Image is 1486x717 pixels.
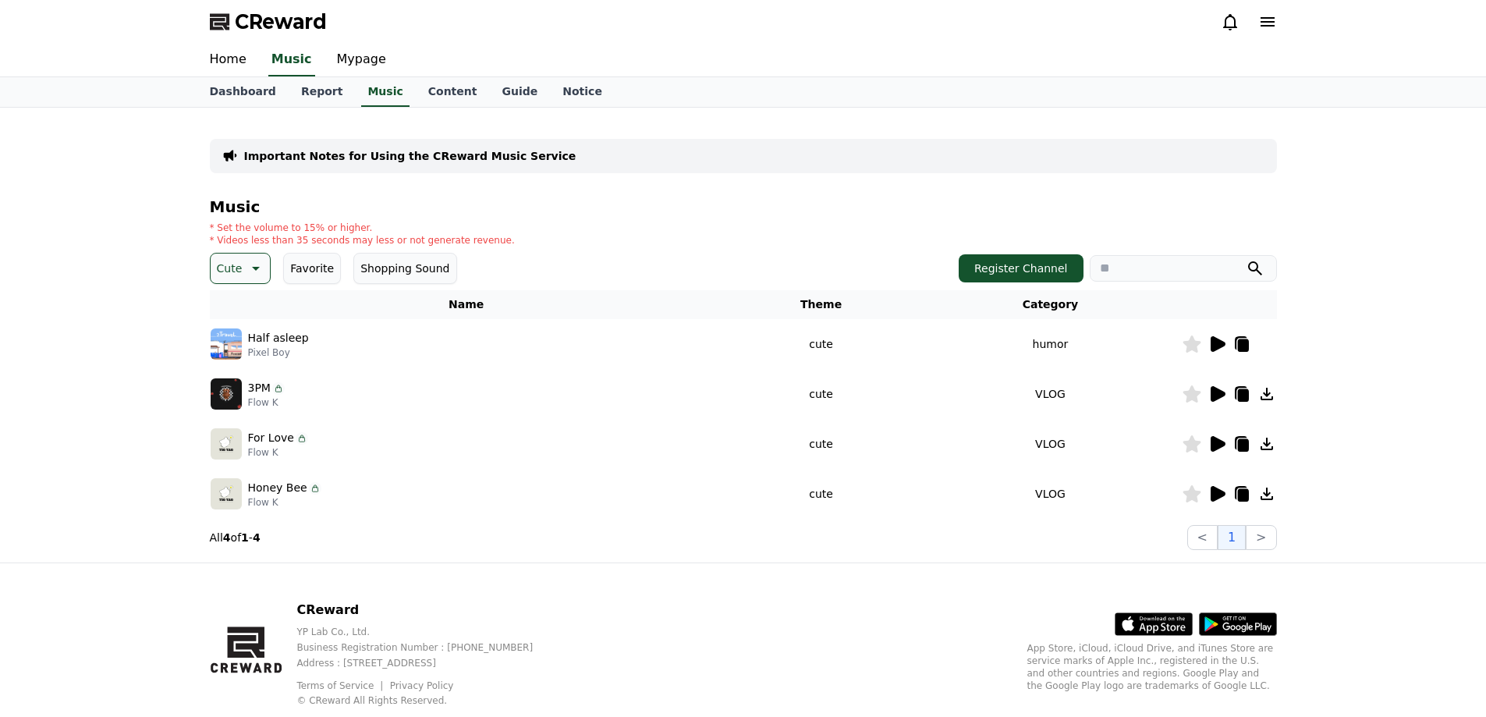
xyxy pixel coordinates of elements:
[248,380,271,396] p: 3PM
[210,530,261,545] p: All of -
[296,601,558,619] p: CReward
[723,290,920,319] th: Theme
[723,319,920,369] td: cute
[244,148,576,164] a: Important Notes for Using the CReward Music Service
[489,77,550,107] a: Guide
[210,290,723,319] th: Name
[550,77,615,107] a: Notice
[959,254,1083,282] button: Register Channel
[241,531,249,544] strong: 1
[723,419,920,469] td: cute
[211,428,242,460] img: music
[1218,525,1246,550] button: 1
[197,77,289,107] a: Dashboard
[289,77,356,107] a: Report
[235,9,327,34] span: CReward
[919,290,1181,319] th: Category
[416,77,490,107] a: Content
[1027,642,1277,692] p: App Store, iCloud, iCloud Drive, and iTunes Store are service marks of Apple Inc., registered in ...
[248,330,309,346] p: Half asleep
[919,469,1181,519] td: VLOG
[283,253,341,284] button: Favorite
[248,446,308,459] p: Flow K
[296,680,385,691] a: Terms of Service
[210,9,327,34] a: CReward
[723,469,920,519] td: cute
[248,346,309,359] p: Pixel Boy
[296,694,558,707] p: © CReward All Rights Reserved.
[210,253,271,284] button: Cute
[248,480,307,496] p: Honey Bee
[248,430,294,446] p: For Love
[210,222,515,234] p: * Set the volume to 15% or higher.
[361,77,409,107] a: Music
[919,319,1181,369] td: humor
[268,44,315,76] a: Music
[253,531,261,544] strong: 4
[390,680,454,691] a: Privacy Policy
[248,396,285,409] p: Flow K
[211,378,242,410] img: music
[223,531,231,544] strong: 4
[353,253,456,284] button: Shopping Sound
[1187,525,1218,550] button: <
[211,478,242,509] img: music
[1246,525,1276,550] button: >
[210,234,515,247] p: * Videos less than 35 seconds may less or not generate revenue.
[723,369,920,419] td: cute
[248,496,321,509] p: Flow K
[210,198,1277,215] h4: Music
[296,657,558,669] p: Address : [STREET_ADDRESS]
[197,44,259,76] a: Home
[296,626,558,638] p: YP Lab Co., Ltd.
[919,369,1181,419] td: VLOG
[211,328,242,360] img: music
[919,419,1181,469] td: VLOG
[325,44,399,76] a: Mypage
[217,257,243,279] p: Cute
[296,641,558,654] p: Business Registration Number : [PHONE_NUMBER]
